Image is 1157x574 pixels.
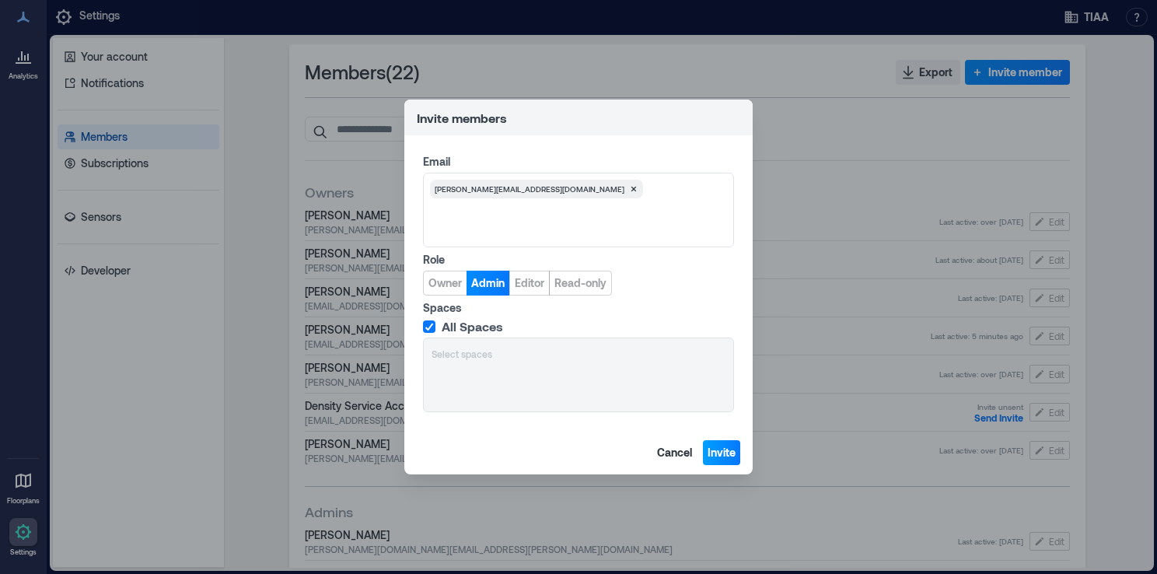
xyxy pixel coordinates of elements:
[423,300,731,316] label: Spaces
[435,183,624,195] span: [PERSON_NAME][EMAIL_ADDRESS][DOMAIN_NAME]
[423,154,731,170] label: Email
[467,271,509,296] button: Admin
[657,445,692,460] span: Cancel
[471,275,505,291] span: Admin
[549,271,612,296] button: Read-only
[703,440,740,465] button: Invite
[428,275,462,291] span: Owner
[442,319,503,334] span: All Spaces
[404,100,753,135] header: Invite members
[652,440,697,465] button: Cancel
[554,275,606,291] span: Read-only
[708,445,736,460] span: Invite
[509,271,550,296] button: Editor
[515,275,544,291] span: Editor
[423,271,467,296] button: Owner
[423,252,731,268] label: Role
